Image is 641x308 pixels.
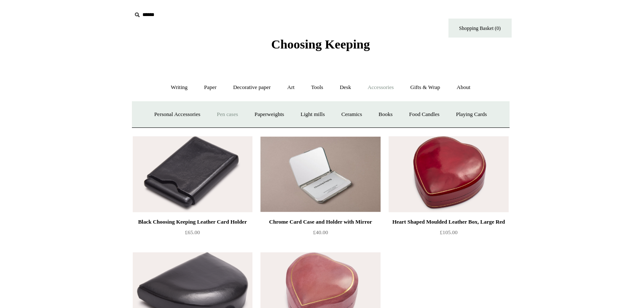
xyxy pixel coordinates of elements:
[185,229,200,235] span: £65.00
[271,44,370,50] a: Choosing Keeping
[389,136,508,212] a: Heart Shaped Moulded Leather Box, Large Red Heart Shaped Moulded Leather Box, Large Red
[247,103,292,126] a: Paperweights
[133,136,252,212] img: Black Choosing Keeping Leather Card Holder
[280,76,302,99] a: Art
[440,229,457,235] span: £105.00
[196,76,224,99] a: Paper
[332,76,359,99] a: Desk
[371,103,400,126] a: Books
[147,103,208,126] a: Personal Accessories
[389,217,508,251] a: Heart Shaped Moulded Leather Box, Large Red £105.00
[334,103,370,126] a: Ceramics
[391,217,506,227] div: Heart Shaped Moulded Leather Box, Large Red
[293,103,332,126] a: Light mills
[163,76,195,99] a: Writing
[209,103,245,126] a: Pen cases
[225,76,278,99] a: Decorative paper
[260,136,380,212] img: Chrome Card Case and Holder with Mirror
[449,76,478,99] a: About
[303,76,331,99] a: Tools
[133,217,252,251] a: Black Choosing Keeping Leather Card Holder £65.00
[133,136,252,212] a: Black Choosing Keeping Leather Card Holder Black Choosing Keeping Leather Card Holder
[402,103,447,126] a: Food Candles
[448,19,512,38] a: Shopping Basket (0)
[402,76,448,99] a: Gifts & Wrap
[360,76,401,99] a: Accessories
[389,136,508,212] img: Heart Shaped Moulded Leather Box, Large Red
[313,229,328,235] span: £40.00
[260,136,380,212] a: Chrome Card Case and Holder with Mirror Chrome Card Case and Holder with Mirror
[271,37,370,51] span: Choosing Keeping
[263,217,378,227] div: Chrome Card Case and Holder with Mirror
[448,103,494,126] a: Playing Cards
[135,217,250,227] div: Black Choosing Keeping Leather Card Holder
[260,217,380,251] a: Chrome Card Case and Holder with Mirror £40.00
